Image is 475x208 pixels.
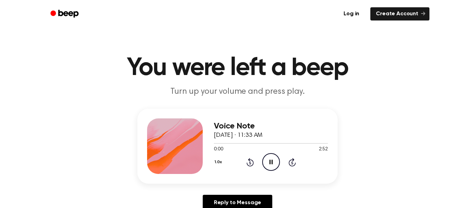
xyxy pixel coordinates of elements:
a: Log in [337,6,366,22]
button: 1.0x [214,156,224,168]
p: Turn up your volume and press play. [104,86,371,98]
a: Create Account [370,7,429,20]
span: [DATE] · 11:33 AM [214,132,263,139]
h3: Voice Note [214,122,328,131]
span: 0:00 [214,146,223,153]
span: 2:52 [319,146,328,153]
h1: You were left a beep [59,56,416,81]
a: Beep [46,7,85,21]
